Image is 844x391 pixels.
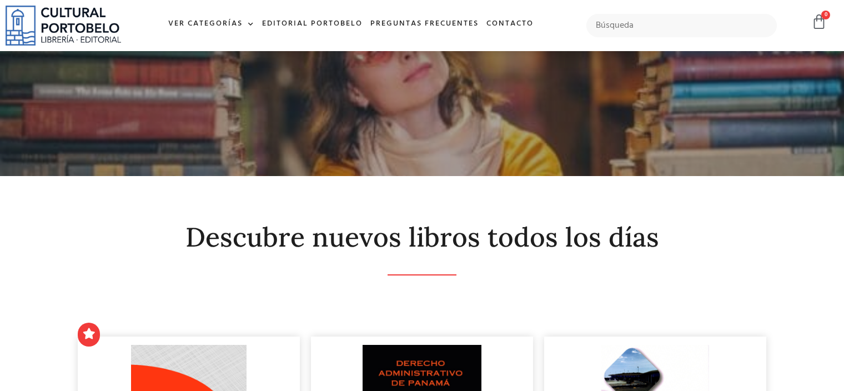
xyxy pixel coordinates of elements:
[811,14,827,30] a: 0
[78,223,766,252] h2: Descubre nuevos libros todos los días
[164,12,258,36] a: Ver Categorías
[258,12,366,36] a: Editorial Portobelo
[586,14,777,37] input: Búsqueda
[483,12,537,36] a: Contacto
[366,12,483,36] a: Preguntas frecuentes
[821,11,830,19] span: 0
